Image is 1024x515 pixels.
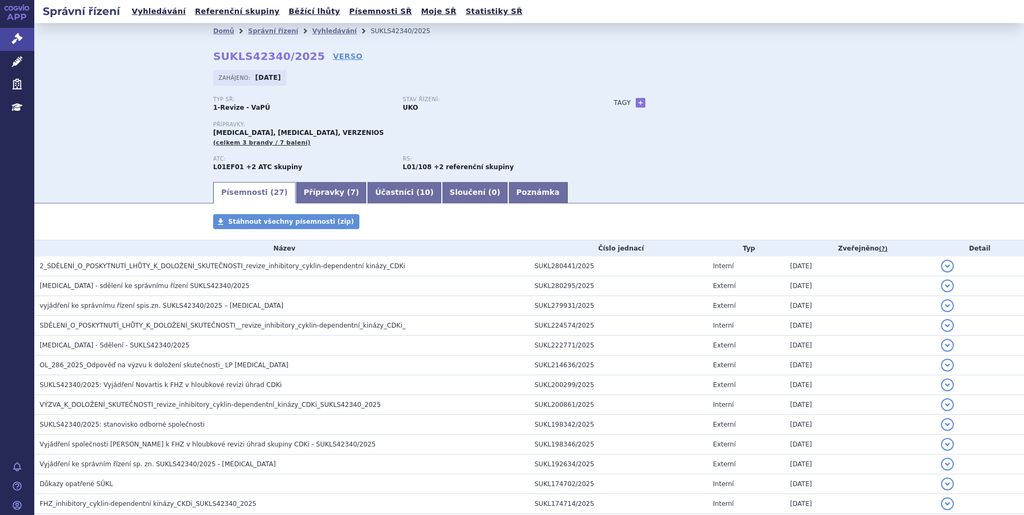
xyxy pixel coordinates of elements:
[785,474,935,494] td: [DATE]
[285,4,343,19] a: Běžící lhůty
[713,381,735,389] span: Externí
[34,4,129,19] h2: Správní řízení
[255,74,281,81] strong: [DATE]
[508,182,568,203] a: Poznámka
[529,375,707,395] td: SUKL200299/2025
[213,122,592,128] p: Přípravky:
[248,27,298,35] a: Správní řízení
[296,182,367,203] a: Přípravky (7)
[941,418,954,431] button: detail
[713,361,735,369] span: Externí
[371,23,444,39] li: SUKLS42340/2025
[529,296,707,316] td: SUKL279931/2025
[192,4,283,19] a: Referenční skupiny
[713,441,735,448] span: Externí
[40,322,405,329] span: SDĚLENÍ_O_POSKYTNUTÍ_LHŮTY_K_DOLOŽENÍ_SKUTEČNOSTI__revize_inhibitory_cyklin-dependentní_kinázy_CDKi_
[350,188,356,196] span: 7
[529,395,707,415] td: SUKL200861/2025
[40,262,405,270] span: 2_SDĚLENÍ_O_POSKYTNUTÍ_LHŮTY_K_DOLOŽENÍ_SKUTEČNOSTI_revize_inhibitory_cyklin-dependentní kinázy_CDKi
[40,302,283,309] span: vyjádření ke správnímu řízení spis.zn. SUKLS42340/2025 – Ibrance
[713,460,735,468] span: Externí
[529,316,707,336] td: SUKL224574/2025
[34,240,529,256] th: Název
[40,381,282,389] span: SUKLS42340/2025: Vyjádření Novartis k FHZ v hloubkové revizi úhrad CDKi
[785,256,935,276] td: [DATE]
[785,494,935,514] td: [DATE]
[879,245,887,253] abbr: (?)
[40,361,288,369] span: OL_286_2025_Odpověď na výzvu k doložení skutečnosti_ LP IBRANCE
[713,401,734,408] span: Interní
[529,240,707,256] th: Číslo jednací
[403,96,582,103] p: Stav řízení:
[713,322,734,329] span: Interní
[636,98,645,108] a: +
[941,299,954,312] button: detail
[529,256,707,276] td: SUKL280441/2025
[228,218,354,225] span: Stáhnout všechny písemnosti (zip)
[219,73,252,82] span: Zahájeno:
[403,104,418,111] strong: UKO
[941,339,954,352] button: detail
[941,478,954,490] button: detail
[941,497,954,510] button: detail
[529,474,707,494] td: SUKL174702/2025
[941,279,954,292] button: detail
[333,51,363,62] a: VERSO
[713,302,735,309] span: Externí
[434,163,514,171] strong: +2 referenční skupiny
[785,355,935,375] td: [DATE]
[785,240,935,256] th: Zveřejněno
[213,139,311,146] span: (celkem 3 brandy / 7 balení)
[785,375,935,395] td: [DATE]
[529,494,707,514] td: SUKL174714/2025
[713,262,734,270] span: Interní
[462,4,525,19] a: Statistiky SŘ
[40,480,113,488] span: Důkazy opatřené SÚKL
[40,460,276,468] span: Vyjádření ke správním řízení sp. zn. SUKLS42340/2025 - IBRANCE
[941,378,954,391] button: detail
[213,129,384,137] span: [MEDICAL_DATA], [MEDICAL_DATA], VERZENIOS
[274,188,284,196] span: 27
[936,240,1024,256] th: Detail
[213,214,359,229] a: Stáhnout všechny písemnosti (zip)
[785,455,935,474] td: [DATE]
[40,401,381,408] span: VÝZVA_K_DOLOŽENÍ_SKUTEČNOSTI_revize_inhibitory_cyklin-dependentní_kinázy_CDKi_SUKLS42340_2025
[420,188,430,196] span: 10
[403,163,432,171] strong: palbociklib
[713,500,734,508] span: Interní
[246,163,303,171] strong: +2 ATC skupiny
[312,27,357,35] a: Vyhledávání
[785,336,935,355] td: [DATE]
[785,316,935,336] td: [DATE]
[529,276,707,296] td: SUKL280295/2025
[785,296,935,316] td: [DATE]
[614,96,631,109] h3: Tagy
[40,421,205,428] span: SUKLS42340/2025: stanovisko odborné společnosti
[492,188,497,196] span: 0
[40,500,257,508] span: FHZ_inhibitory_cyklin-dependentní kinázy_CKDi_SUKLS42340_2025
[941,319,954,332] button: detail
[713,421,735,428] span: Externí
[213,182,296,203] a: Písemnosti (27)
[213,156,392,162] p: ATC:
[529,336,707,355] td: SUKL222771/2025
[941,398,954,411] button: detail
[785,276,935,296] td: [DATE]
[367,182,441,203] a: Účastníci (10)
[707,240,785,256] th: Typ
[941,458,954,471] button: detail
[713,282,735,290] span: Externí
[941,260,954,272] button: detail
[213,104,270,111] strong: 1-Revize - VaPÚ
[529,355,707,375] td: SUKL214636/2025
[40,342,190,349] span: IBRANCE - Sdělení - SUKLS42340/2025
[785,415,935,435] td: [DATE]
[213,163,244,171] strong: PALBOCIKLIB
[213,96,392,103] p: Typ SŘ:
[713,342,735,349] span: Externí
[941,438,954,451] button: detail
[403,156,582,162] p: RS:
[785,435,935,455] td: [DATE]
[785,395,935,415] td: [DATE]
[40,282,250,290] span: IBRANCE - sdělení ke správnímu řízení SUKLS42340/2025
